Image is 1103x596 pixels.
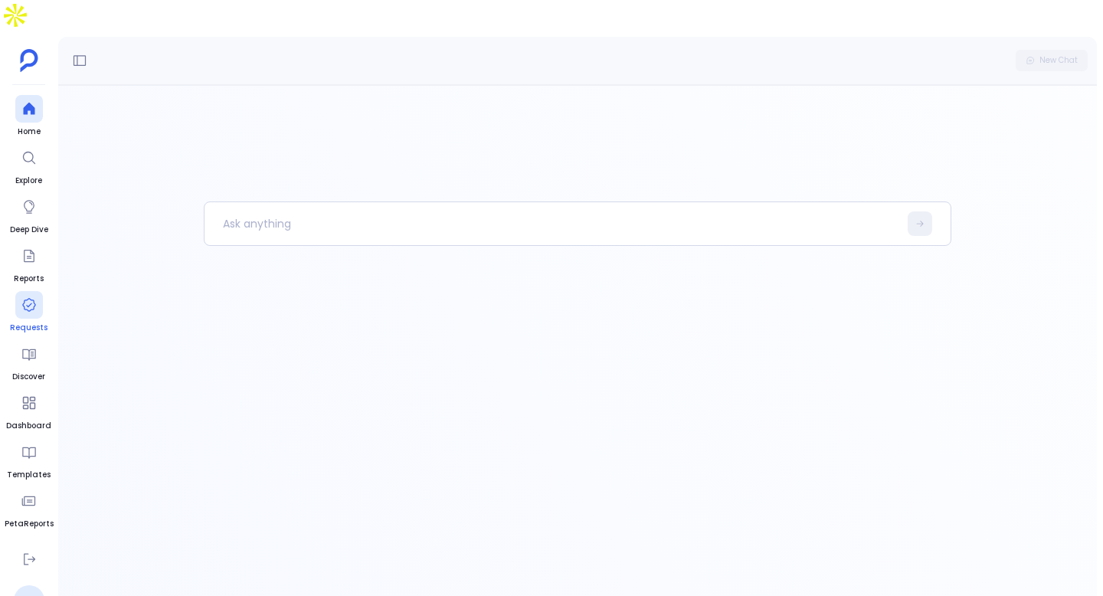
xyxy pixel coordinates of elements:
[7,469,51,481] span: Templates
[15,95,43,138] a: Home
[9,536,48,579] a: Data Hub
[14,242,44,285] a: Reports
[6,420,51,432] span: Dashboard
[10,193,48,236] a: Deep Dive
[14,273,44,285] span: Reports
[5,487,54,530] a: PetaReports
[7,438,51,481] a: Templates
[10,224,48,236] span: Deep Dive
[5,518,54,530] span: PetaReports
[20,49,38,72] img: petavue logo
[15,175,43,187] span: Explore
[6,389,51,432] a: Dashboard
[15,126,43,138] span: Home
[10,322,47,334] span: Requests
[12,340,45,383] a: Discover
[12,371,45,383] span: Discover
[10,291,47,334] a: Requests
[15,144,43,187] a: Explore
